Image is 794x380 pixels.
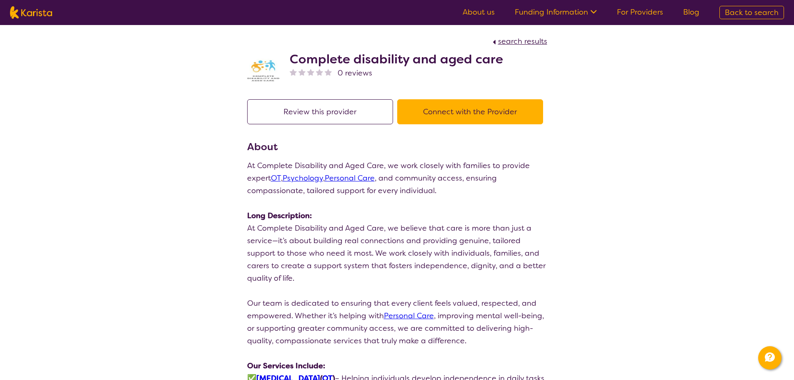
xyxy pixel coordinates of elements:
a: search results [491,36,547,46]
a: About us [463,7,495,17]
button: Review this provider [247,99,393,124]
img: nonereviewstar [307,68,314,75]
a: Blog [683,7,699,17]
a: Connect with the Provider [397,107,547,117]
img: nonereviewstar [290,68,297,75]
h2: Complete disability and aged care [290,52,503,67]
a: Funding Information [515,7,597,17]
img: nonereviewstar [298,68,306,75]
img: Karista logo [10,6,52,19]
strong: Our Services Include: [247,361,325,371]
a: Back to search [719,6,784,19]
span: search results [498,36,547,46]
span: Back to search [725,8,779,18]
a: Psychology [283,173,323,183]
h3: About [247,139,547,154]
a: Personal Care [325,173,375,183]
span: 0 reviews [338,67,372,79]
a: Personal Care [384,311,434,321]
a: OT [271,173,281,183]
a: For Providers [617,7,663,17]
img: udlfdc68xctvrrrkpknz.jpg [247,57,281,84]
button: Channel Menu [758,346,781,370]
img: nonereviewstar [316,68,323,75]
button: Connect with the Provider [397,99,543,124]
img: nonereviewstar [325,68,332,75]
strong: Long Description: [247,211,312,221]
a: Review this provider [247,107,397,117]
